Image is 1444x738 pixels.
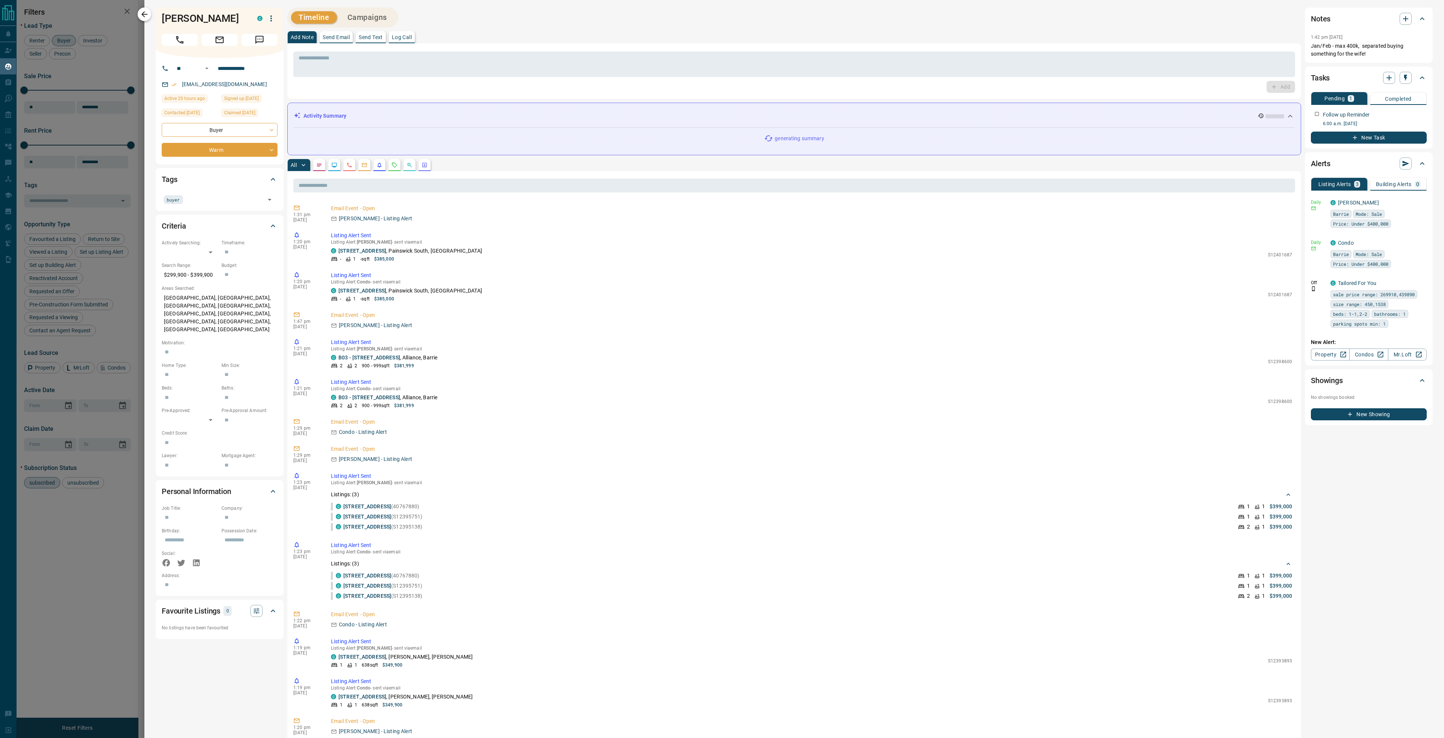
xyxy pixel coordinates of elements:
[339,215,412,223] p: [PERSON_NAME] - Listing Alert
[293,212,320,217] p: 1:31 pm
[1376,182,1412,187] p: Building Alerts
[331,654,336,659] div: condos.ca
[1268,291,1292,298] p: S12401687
[331,239,1292,245] p: Listing Alert : - sent via email
[1330,200,1336,205] div: condos.ca
[293,730,320,735] p: [DATE]
[382,702,402,708] p: $349,900
[360,296,370,302] p: - sqft
[1311,239,1326,246] p: Daily
[162,605,220,617] h2: Favourite Listings
[336,583,341,588] div: condos.ca
[1247,523,1250,531] p: 2
[362,662,378,668] p: 638 sqft
[202,34,238,46] span: Email
[357,239,392,245] span: [PERSON_NAME]
[343,593,391,599] a: [STREET_ADDRESS]
[293,485,320,490] p: [DATE]
[162,527,218,534] p: Birthday:
[162,143,278,157] div: Warm
[264,194,275,205] button: Open
[1311,338,1427,346] p: New Alert:
[346,162,352,168] svg: Calls
[226,607,229,615] p: 0
[336,573,341,578] div: condos.ca
[1333,300,1386,308] span: size range: 450,1538
[338,653,473,661] p: , [PERSON_NAME], [PERSON_NAME]
[1333,320,1386,327] span: parking spots min: 1
[1270,523,1292,531] p: $399,000
[331,395,336,400] div: condos.ca
[1262,582,1265,590] p: 1
[1270,592,1292,600] p: $399,000
[291,162,297,168] p: All
[336,504,341,509] div: condos.ca
[294,109,1295,123] div: Activity Summary
[1270,582,1292,590] p: $399,000
[331,445,1292,453] p: Email Event - Open
[291,11,337,24] button: Timeline
[1247,592,1250,600] p: 2
[355,402,357,409] p: 2
[162,173,177,185] h2: Tags
[355,362,357,369] p: 2
[331,162,337,168] svg: Lead Browsing Activity
[775,135,824,142] p: generating summary
[339,321,412,329] p: [PERSON_NAME] - Listing Alert
[293,244,320,250] p: [DATE]
[293,324,320,329] p: [DATE]
[221,407,278,414] p: Pre-Approval Amount:
[1349,96,1352,101] p: 1
[331,248,336,253] div: condos.ca
[1247,572,1250,580] p: 1
[1311,10,1427,28] div: Notes
[221,262,278,269] p: Budget:
[343,592,423,600] p: (S12395138)
[338,288,386,294] a: [STREET_ADDRESS]
[162,572,278,579] p: Address:
[162,292,278,336] p: [GEOGRAPHIC_DATA], [GEOGRAPHIC_DATA], [GEOGRAPHIC_DATA], [GEOGRAPHIC_DATA], [GEOGRAPHIC_DATA], [G...
[331,338,1292,346] p: Listing Alert Sent
[1374,310,1406,318] span: bathrooms: 1
[331,549,1292,555] p: Listing Alert : - sent via email
[1311,206,1316,211] svg: Email
[374,296,394,302] p: $385,000
[221,94,278,105] div: Mon Aug 25 2025
[338,248,386,254] a: [STREET_ADDRESS]
[331,611,1292,618] p: Email Event - Open
[182,81,267,87] a: [EMAIL_ADDRESS][DOMAIN_NAME]
[1349,349,1388,361] a: Condos
[293,480,320,485] p: 1:23 pm
[162,123,278,137] div: Buyer
[293,549,320,554] p: 1:23 pm
[340,362,343,369] p: 2
[353,296,356,302] p: 1
[202,64,211,73] button: Open
[343,503,391,509] a: [STREET_ADDRESS]
[1333,250,1349,258] span: Barrie
[162,12,246,24] h1: [PERSON_NAME]
[343,583,391,589] a: [STREET_ADDRESS]
[1311,394,1427,401] p: No showings booked
[1268,252,1292,258] p: S12401687
[331,557,1292,571] div: Listings: (3)
[340,296,341,302] p: -
[293,319,320,324] p: 1:47 pm
[331,311,1292,319] p: Email Event - Open
[331,271,1292,279] p: Listing Alert Sent
[162,170,278,188] div: Tags
[162,482,278,500] div: Personal Information
[357,480,392,485] span: [PERSON_NAME]
[339,727,412,735] p: [PERSON_NAME] - Listing Alert
[162,109,218,119] div: Tue Sep 02 2025
[338,654,386,660] a: [STREET_ADDRESS]
[241,34,278,46] span: Message
[1333,220,1388,227] span: Price: Under $400,000
[167,196,180,203] span: buyer
[162,362,218,369] p: Home Type:
[164,95,205,102] span: Active 20 hours ago
[1311,132,1427,144] button: New Task
[392,35,412,40] p: Log Call
[338,694,386,700] a: [STREET_ADDRESS]
[1311,155,1427,173] div: Alerts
